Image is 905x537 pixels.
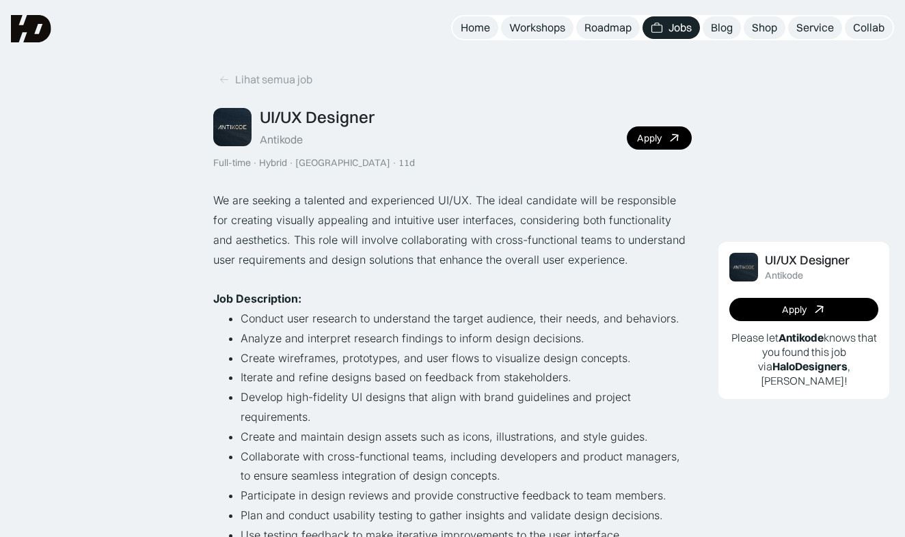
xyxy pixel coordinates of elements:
[288,157,294,169] div: ·
[260,133,303,147] div: Antikode
[729,298,878,321] a: Apply
[213,191,692,269] p: We are seeking a talented and experienced UI/UX. The ideal candidate will be responsible for crea...
[241,506,692,525] li: Plan and conduct usability testing to gather insights and validate design decisions.
[509,20,565,35] div: Workshops
[295,157,390,169] div: [GEOGRAPHIC_DATA]
[637,133,662,144] div: Apply
[252,157,258,169] div: ·
[461,20,490,35] div: Home
[241,447,692,486] li: Collaborate with cross-functional teams, including developers and product managers, to ensure sea...
[259,157,287,169] div: Hybrid
[241,348,692,368] li: Create wireframes, prototypes, and user flows to visualize design concepts.
[779,331,824,344] b: Antikode
[627,126,692,150] a: Apply
[260,107,375,127] div: UI/UX Designer
[213,157,251,169] div: Full-time
[703,16,741,39] a: Blog
[729,331,878,387] p: Please let knows that you found this job via , [PERSON_NAME]!
[845,16,893,39] a: Collab
[729,253,758,281] img: Job Image
[853,20,884,35] div: Collab
[643,16,700,39] a: Jobs
[241,309,692,329] li: Conduct user research to understand the target audience, their needs, and behaviors.
[213,269,692,289] p: ‍
[501,16,573,39] a: Workshops
[235,72,312,87] div: Lihat semua job
[788,16,842,39] a: Service
[452,16,498,39] a: Home
[241,387,692,427] li: Develop high-fidelity UI designs that align with brand guidelines and project requirements.
[782,304,807,316] div: Apply
[399,157,415,169] div: 11d
[392,157,397,169] div: ·
[752,20,777,35] div: Shop
[796,20,834,35] div: Service
[213,68,318,91] a: Lihat semua job
[241,486,692,506] li: Participate in design reviews and provide constructive feedback to team members.
[576,16,640,39] a: Roadmap
[213,108,252,146] img: Job Image
[213,292,301,305] strong: Job Description:
[241,427,692,447] li: Create and maintain design assets such as icons, illustrations, and style guides.
[584,20,632,35] div: Roadmap
[772,359,848,373] b: HaloDesigners
[241,368,692,387] li: Iterate and refine designs based on feedback from stakeholders.
[668,20,692,35] div: Jobs
[711,20,733,35] div: Blog
[241,329,692,348] li: Analyze and interpret research findings to inform design decisions.
[744,16,785,39] a: Shop
[765,253,850,268] div: UI/UX Designer
[765,270,803,281] div: Antikode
